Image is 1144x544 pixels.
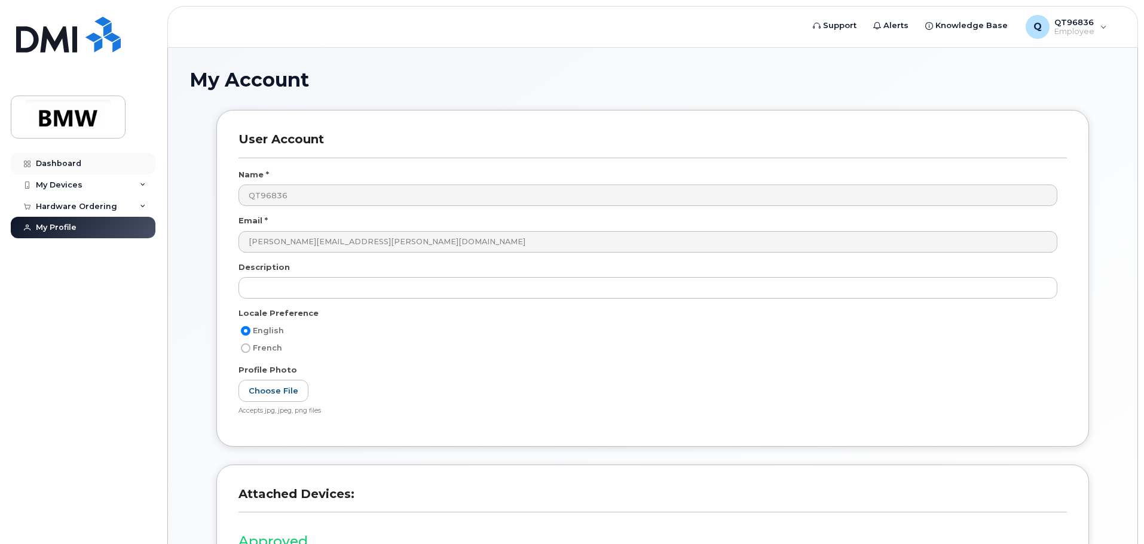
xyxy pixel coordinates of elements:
label: Description [238,262,290,273]
h3: Attached Devices: [238,487,1067,512]
h1: My Account [189,69,1116,90]
span: English [253,326,284,335]
label: Choose File [238,380,308,402]
span: French [253,343,282,352]
label: Email * [238,215,268,226]
input: English [241,326,250,336]
h3: User Account [238,132,1067,158]
label: Name * [238,169,269,180]
iframe: Messenger Launcher [1092,492,1135,535]
input: French [241,343,250,353]
label: Locale Preference [238,308,319,319]
label: Profile Photo [238,364,297,376]
div: Accepts jpg, jpeg, png files [238,407,1057,416]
